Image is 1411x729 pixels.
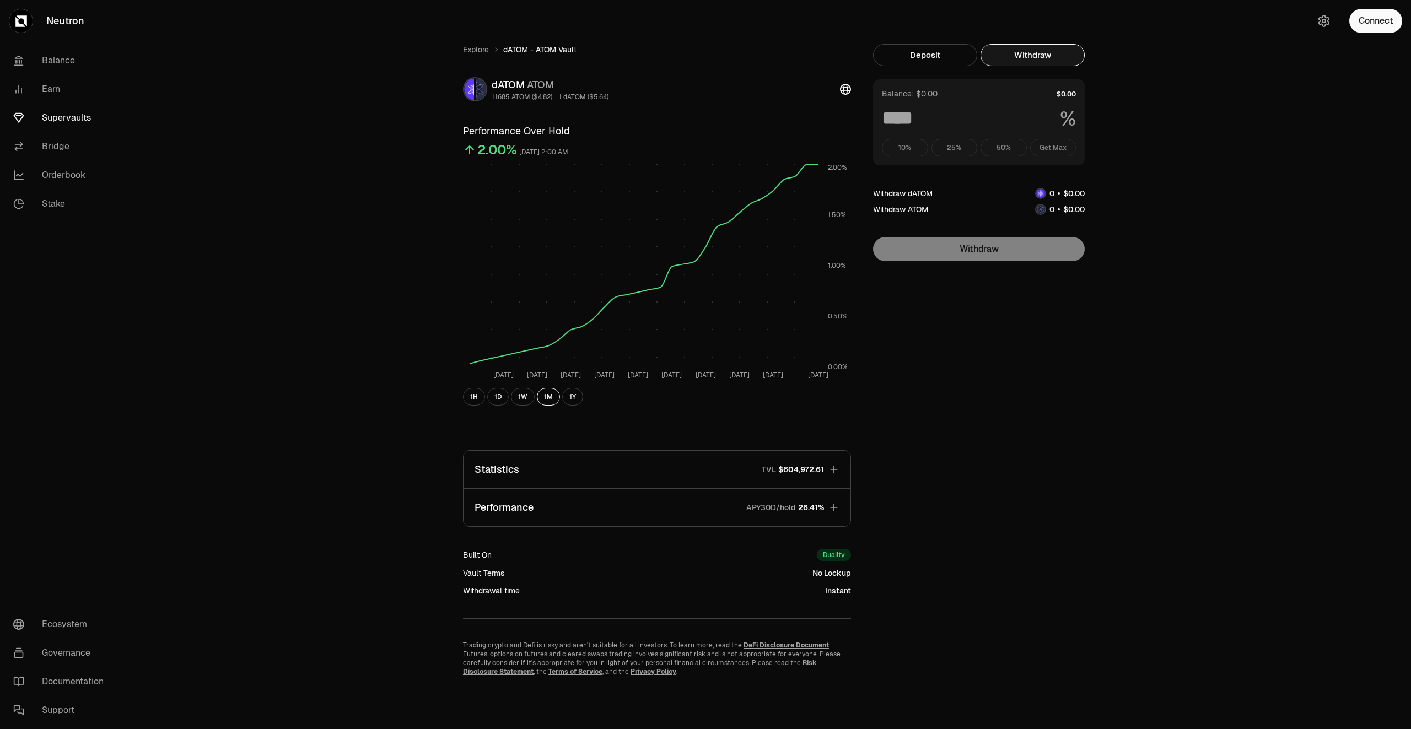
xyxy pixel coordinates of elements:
[798,502,824,513] span: 26.41%
[808,371,828,380] tspan: [DATE]
[4,161,119,190] a: Orderbook
[873,204,928,215] div: Withdraw ATOM
[463,650,851,676] p: Futures, options on futures and cleared swaps trading involves significant risk and is not approp...
[463,585,520,596] div: Withdrawal time
[464,451,850,488] button: StatisticsTVL$604,972.61
[511,388,535,406] button: 1W
[594,371,615,380] tspan: [DATE]
[463,658,817,676] a: Risk Disclosure Statement
[527,78,554,91] span: ATOM
[487,388,509,406] button: 1D
[882,88,938,99] div: Balance: $0.00
[981,44,1085,66] button: Withdraw
[729,371,750,380] tspan: [DATE]
[463,123,851,139] h3: Performance Over Hold
[4,610,119,639] a: Ecosystem
[828,261,846,270] tspan: 1.00%
[1036,205,1045,214] img: ATOM Logo
[763,371,783,380] tspan: [DATE]
[527,371,547,380] tspan: [DATE]
[825,585,851,596] div: Instant
[828,163,847,172] tspan: 2.00%
[746,502,796,513] p: APY30D/hold
[762,464,776,475] p: TVL
[4,132,119,161] a: Bridge
[476,78,486,100] img: ATOM Logo
[548,667,602,676] a: Terms of Service
[4,696,119,725] a: Support
[4,75,119,104] a: Earn
[493,371,514,380] tspan: [DATE]
[1349,9,1402,33] button: Connect
[828,312,848,321] tspan: 0.50%
[463,44,489,55] a: Explore
[463,388,485,406] button: 1H
[631,667,676,676] a: Privacy Policy
[464,489,850,526] button: PerformanceAPY30D/hold26.41%
[744,641,829,650] a: DeFi Disclosure Document
[463,568,504,579] div: Vault Terms
[503,44,577,55] span: dATOM - ATOM Vault
[475,462,519,477] p: Statistics
[1060,108,1076,130] span: %
[812,568,851,579] div: No Lockup
[562,388,583,406] button: 1Y
[463,641,851,650] p: Trading crypto and Defi is risky and aren't suitable for all investors. To learn more, read the .
[4,639,119,667] a: Governance
[519,146,568,159] div: [DATE] 2:00 AM
[492,93,608,101] div: 1.1685 ATOM ($4.82) = 1 dATOM ($5.64)
[873,188,933,199] div: Withdraw dATOM
[477,141,517,159] div: 2.00%
[661,371,682,380] tspan: [DATE]
[817,549,851,561] div: Duality
[4,667,119,696] a: Documentation
[4,190,119,218] a: Stake
[492,77,608,93] div: dATOM
[1036,189,1045,198] img: dATOM Logo
[828,210,846,219] tspan: 1.50%
[828,363,848,371] tspan: 0.00%
[561,371,581,380] tspan: [DATE]
[537,388,560,406] button: 1M
[778,464,824,475] span: $604,972.61
[696,371,716,380] tspan: [DATE]
[4,104,119,132] a: Supervaults
[628,371,648,380] tspan: [DATE]
[464,78,474,100] img: dATOM Logo
[463,549,492,560] div: Built On
[4,46,119,75] a: Balance
[873,44,977,66] button: Deposit
[463,44,851,55] nav: breadcrumb
[475,500,534,515] p: Performance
